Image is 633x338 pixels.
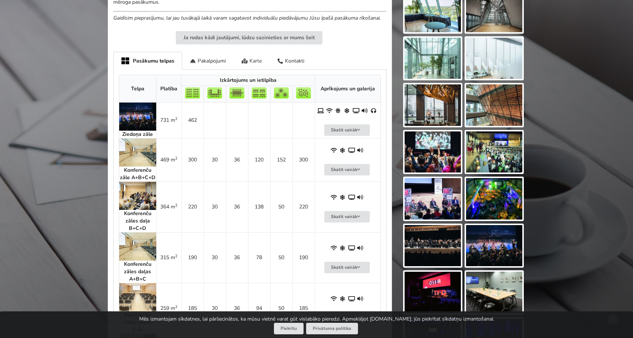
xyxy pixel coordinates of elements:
[181,283,204,334] td: 185
[113,52,182,70] div: Pasākumu telpas
[331,295,338,302] span: WiFi
[230,87,244,98] img: Sapulce
[292,283,315,334] td: 185
[339,194,347,201] span: Gaisa kondicionieris
[317,107,325,114] span: Ar skatuvi
[348,194,356,201] span: Projektors un ekrāns
[306,323,358,334] a: Privātuma politika
[226,283,248,334] td: 36
[357,194,365,201] span: Iebūvēta audio sistēma
[185,87,200,98] img: Teātris
[315,75,381,103] th: Aprīkojums un galerija
[339,245,347,252] span: Gaisa kondicionieris
[119,283,156,311] img: Pasākumu telpas | Rīga | Latvijas Nacionālā bibliotēka | bilde
[248,232,270,283] td: 78
[156,103,181,138] td: 731 m
[270,181,292,232] td: 50
[182,52,234,69] div: Pakalpojumi
[339,147,347,154] span: Gaisa kondicionieris
[405,84,461,126] a: Latvijas Nacionālā bibliotēka | Rīga | Pasākumu vieta - galerijas bilde
[324,262,370,273] button: Skatīt vairāk
[371,107,378,114] span: Sinhronās tulkošanas aprīkojums
[324,124,370,136] button: Skatīt vairāk
[181,181,204,232] td: 220
[466,225,522,267] img: Latvijas Nacionālā bibliotēka | Rīga | Pasākumu vieta - galerijas bilde
[226,181,248,232] td: 36
[466,178,522,220] img: Latvijas Nacionālā bibliotēka | Rīga | Pasākumu vieta - galerijas bilde
[331,245,338,252] span: WiFi
[234,52,269,69] div: Karte
[204,181,226,232] td: 30
[252,87,267,98] img: Klase
[466,272,522,313] img: Latvijas Nacionālā bibliotēka | Rīga | Pasākumu vieta - galerijas bilde
[156,138,181,181] td: 469 m
[466,38,522,79] img: Latvijas Nacionālā bibliotēka | Rīga | Pasākumu vieta - galerijas bilde
[119,182,156,210] img: Pasākumu telpas | Rīga | Latvijas Nacionālā bibliotēka | bilde
[405,38,461,79] img: Latvijas Nacionālā bibliotēka | Rīga | Pasākumu vieta - galerijas bilde
[181,232,204,283] td: 190
[269,52,312,69] div: Kontakti
[292,138,315,181] td: 300
[348,147,356,154] span: Projektors un ekrāns
[175,116,177,121] sup: 2
[405,131,461,173] img: Latvijas Nacionālā bibliotēka | Rīga | Pasākumu vieta - galerijas bilde
[120,167,155,181] strong: Konferenču zāle A+B+C+D
[326,107,334,114] span: WiFi
[119,103,156,131] img: Pasākumu telpas | Rīga | Latvijas Nacionālā bibliotēka | bilde
[122,131,153,138] strong: Ziedoņa zāle
[339,295,347,302] span: Gaisa kondicionieris
[270,138,292,181] td: 152
[156,283,181,334] td: 259 m
[156,232,181,283] td: 315 m
[119,138,156,167] img: Pasākumu telpas | Rīga | Latvijas Nacionālā bibliotēka | bilde
[270,232,292,283] td: 50
[357,295,365,302] span: Iebūvēta audio sistēma
[124,210,151,232] strong: Konferenču zāles daļa B+C+D
[204,283,226,334] td: 30
[292,232,315,283] td: 190
[248,283,270,334] td: 94
[335,107,342,114] span: Dabiskais apgaismojums
[204,138,226,181] td: 30
[113,14,381,21] em: Gaidīsim pieprasījumu, lai jau tuvākajā laikā varam sagatavot individuālu piedāvājumu Jūsu īpašā ...
[405,178,461,220] img: Latvijas Nacionālā bibliotēka | Rīga | Pasākumu vieta - galerijas bilde
[156,75,181,103] th: Platība
[248,181,270,232] td: 138
[181,103,204,138] td: 462
[175,203,177,208] sup: 2
[405,225,461,267] a: Latvijas Nacionālā bibliotēka | Rīga | Pasākumu vieta - galerijas bilde
[175,253,177,259] sup: 2
[296,87,311,98] img: Pieņemšana
[357,147,365,154] span: Iebūvēta audio sistēma
[362,107,369,114] span: Iebūvēta audio sistēma
[353,107,360,114] span: Projektors un ekrāns
[207,87,222,98] img: U-Veids
[357,245,365,252] span: Iebūvēta audio sistēma
[181,75,315,86] th: Izkārtojums un ietilpība
[324,211,370,222] button: Skatīt vairāk
[331,147,338,154] span: WiFi
[175,155,177,161] sup: 2
[324,164,370,175] button: Skatīt vairāk
[156,181,181,232] td: 364 m
[344,107,351,114] span: Gaisa kondicionieris
[119,232,156,261] img: Pasākumu telpas | Rīga | Latvijas Nacionālā bibliotēka | bilde
[226,138,248,181] td: 36
[466,84,522,126] img: Latvijas Nacionālā bibliotēka | Rīga | Pasākumu vieta - galerijas bilde
[124,261,151,282] strong: Konferenču zāles daļas A+B+C
[181,138,204,181] td: 300
[405,272,461,313] img: Latvijas Nacionālā bibliotēka | Rīga | Pasākumu vieta - galerijas bilde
